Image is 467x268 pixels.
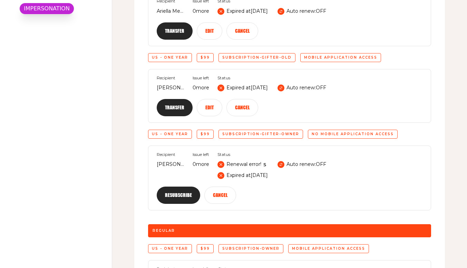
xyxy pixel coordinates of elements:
span: Status [217,152,326,157]
div: subscription-owner [218,244,283,253]
button: Cancel [204,187,236,204]
p: 0 more [193,160,209,169]
div: IMPERSONATION [19,3,74,14]
button: Cancel [226,22,258,40]
button: Transfer [157,99,193,116]
p: 0 more [193,7,209,16]
span: Status [217,76,326,80]
div: $99 [197,130,214,139]
p: Expired at [DATE] [226,171,268,180]
button: Resubscribe [157,187,200,204]
button: Cancel [226,99,258,116]
div: US - One Year [148,130,192,139]
button: Edit [197,22,222,40]
button: Edit [197,99,222,116]
div: $99 [197,244,214,253]
p: [PERSON_NAME] Metal [157,84,184,92]
p: [PERSON_NAME] Metal [157,160,184,169]
span: Recipient [157,76,184,80]
div: s [217,160,266,169]
div: US - One Year [148,53,192,62]
p: Auto renew: OFF [286,7,326,16]
p: Ariella Metal [157,7,184,16]
div: subscription-gifter-owner [218,130,303,139]
button: Transfer [157,22,193,40]
p: Auto renew: OFF [286,84,326,92]
div: Mobile application access [288,244,369,253]
span: Issue left [193,152,209,157]
p: Renewal error! [226,160,261,169]
div: No mobile application access [308,130,398,139]
div: $99 [197,53,214,62]
span: Issue left [193,76,209,80]
p: 0 more [193,84,209,92]
div: US - One Year [148,244,192,253]
p: Expired at [DATE] [226,84,268,92]
p: Expired at [DATE] [226,7,268,16]
div: subscription-gifter-old [218,53,295,62]
div: Regular [148,224,431,237]
span: Recipient [157,152,184,157]
div: Mobile application access [300,53,381,62]
p: Auto renew: OFF [286,160,326,169]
